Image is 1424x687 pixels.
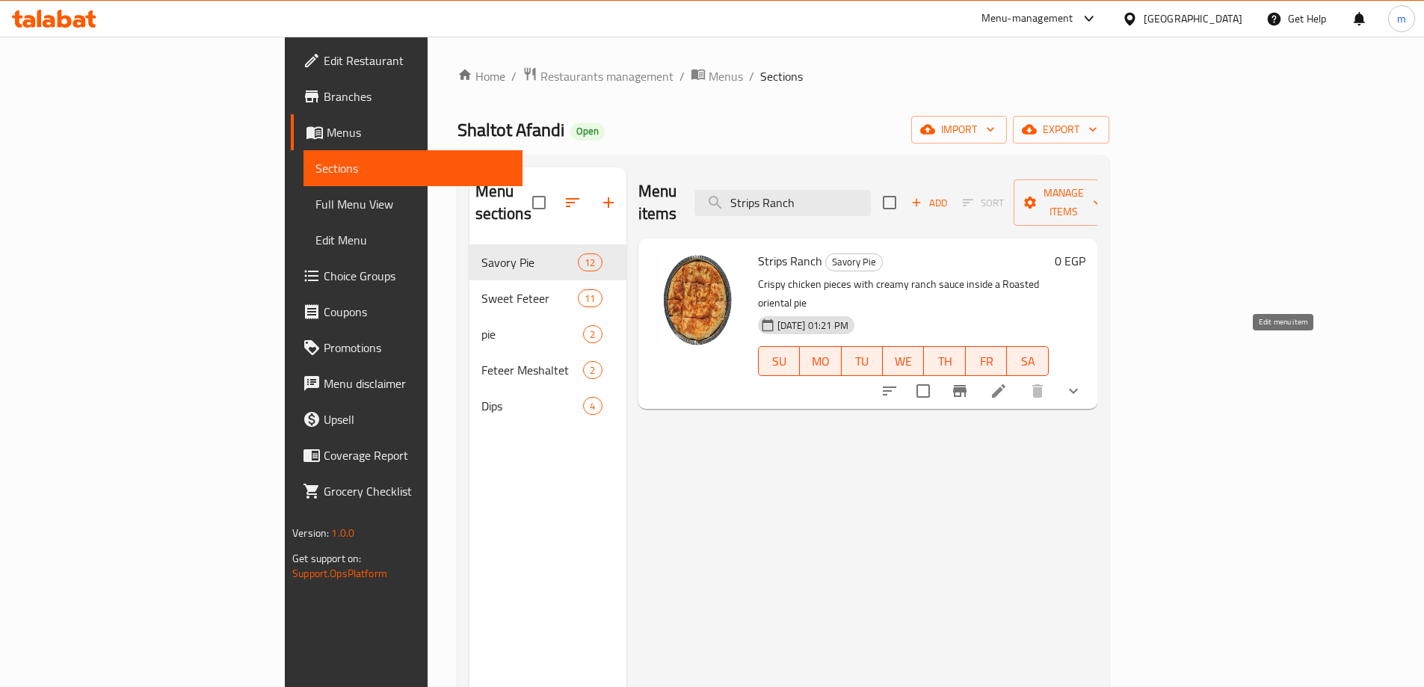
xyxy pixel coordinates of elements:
div: Dips4 [469,388,626,424]
a: Upsell [291,401,523,437]
span: Feteer Meshaltet [481,361,584,379]
span: TU [848,351,877,372]
span: Edit Menu [315,231,511,249]
a: Edit Menu [303,222,523,258]
div: [GEOGRAPHIC_DATA] [1144,10,1242,27]
span: 2 [584,327,601,342]
button: SA [1007,346,1048,376]
div: items [583,325,602,343]
span: Get support on: [292,549,361,568]
span: MO [806,351,835,372]
div: Feteer Meshaltet2 [469,352,626,388]
span: export [1025,120,1097,139]
button: TU [842,346,883,376]
nav: Menu sections [469,238,626,430]
button: import [911,116,1007,144]
span: SA [1013,351,1042,372]
button: MO [800,346,841,376]
a: Coupons [291,294,523,330]
span: Menus [327,123,511,141]
span: m [1397,10,1406,27]
div: items [583,397,602,415]
span: Menus [709,67,743,85]
button: Manage items [1014,179,1114,226]
span: 4 [584,399,601,413]
div: items [583,361,602,379]
a: Branches [291,78,523,114]
a: Restaurants management [523,67,674,86]
span: [DATE] 01:21 PM [771,318,854,333]
a: Sections [303,150,523,186]
span: 1.0.0 [331,523,354,543]
button: WE [883,346,924,376]
span: Select all sections [523,187,555,218]
span: Edit Restaurant [324,52,511,70]
div: Sweet Feteer11 [469,280,626,316]
span: Select section [874,187,905,218]
button: sort-choices [872,373,907,409]
a: Menus [691,67,743,86]
span: Restaurants management [540,67,674,85]
h2: Menu items [638,180,677,225]
button: SU [758,346,800,376]
button: FR [966,346,1007,376]
span: Choice Groups [324,267,511,285]
span: Coverage Report [324,446,511,464]
div: Open [570,123,605,141]
span: Sort sections [555,185,591,221]
span: Upsell [324,410,511,428]
a: Choice Groups [291,258,523,294]
span: Sweet Feteer [481,289,579,307]
span: Version: [292,523,329,543]
a: Edit Restaurant [291,43,523,78]
span: Select to update [907,375,939,407]
div: items [578,289,602,307]
span: TH [930,351,959,372]
button: Branch-specific-item [942,373,978,409]
span: Menu disclaimer [324,375,511,392]
span: Branches [324,87,511,105]
span: Full Menu View [315,195,511,213]
span: Savory Pie [481,253,579,271]
input: search [694,190,871,216]
span: WE [889,351,918,372]
a: Menus [291,114,523,150]
li: / [679,67,685,85]
span: Sections [760,67,803,85]
span: Dips [481,397,584,415]
span: Manage items [1026,184,1102,221]
svg: Show Choices [1064,382,1082,400]
li: / [749,67,754,85]
span: 2 [584,363,601,378]
a: Promotions [291,330,523,366]
a: Coverage Report [291,437,523,473]
img: Strips Ranch [650,250,746,346]
p: Crispy chicken pieces with creamy ranch sauce inside a Roasted oriental pie [758,275,1049,312]
div: items [578,253,602,271]
a: Grocery Checklist [291,473,523,509]
button: export [1013,116,1109,144]
a: Full Menu View [303,186,523,222]
a: Support.OpsPlatform [292,564,387,583]
span: Savory Pie [826,253,882,271]
span: Promotions [324,339,511,357]
div: Savory Pie [825,253,883,271]
span: Shaltot Afandi [457,113,564,147]
button: Add [905,191,953,215]
div: Menu-management [981,10,1073,28]
button: delete [1020,373,1055,409]
span: Coupons [324,303,511,321]
div: pie [481,325,584,343]
span: Add [909,194,949,212]
span: SU [765,351,794,372]
button: TH [924,346,965,376]
span: Open [570,125,605,138]
div: pie2 [469,316,626,352]
span: Add item [905,191,953,215]
div: Savory Pie12 [469,244,626,280]
span: Select section first [953,191,1014,215]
